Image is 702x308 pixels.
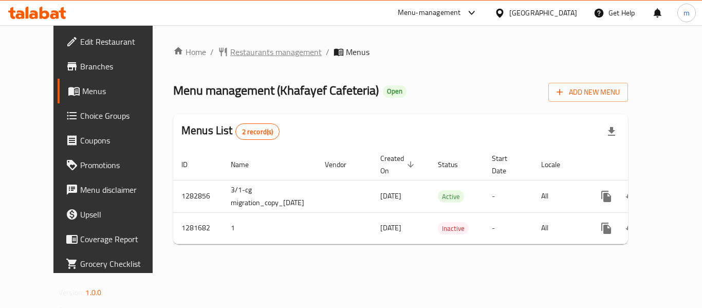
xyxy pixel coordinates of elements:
[438,190,464,203] div: Active
[80,233,162,245] span: Coverage Report
[548,83,628,102] button: Add New Menu
[85,286,101,299] span: 1.0.0
[80,159,162,171] span: Promotions
[173,46,628,58] nav: breadcrumb
[181,158,201,171] span: ID
[380,189,401,203] span: [DATE]
[173,79,379,102] span: Menu management ( Khafayef Cafeteria )
[509,7,577,19] div: [GEOGRAPHIC_DATA]
[173,212,223,244] td: 1281682
[181,123,280,140] h2: Menus List
[223,180,317,212] td: 3/1-cg migration_copy_[DATE]
[586,149,701,180] th: Actions
[619,216,643,241] button: Change Status
[683,7,690,19] span: m
[80,110,162,122] span: Choice Groups
[58,202,171,227] a: Upsell
[619,184,643,209] button: Change Status
[58,153,171,177] a: Promotions
[173,180,223,212] td: 1282856
[346,46,370,58] span: Menus
[484,212,533,244] td: -
[594,216,619,241] button: more
[326,46,329,58] li: /
[231,158,262,171] span: Name
[80,184,162,196] span: Menu disclaimer
[398,7,461,19] div: Menu-management
[58,54,171,79] a: Branches
[173,149,701,244] table: enhanced table
[438,223,469,234] span: Inactive
[380,221,401,234] span: [DATE]
[58,128,171,153] a: Coupons
[599,119,624,144] div: Export file
[557,86,620,99] span: Add New Menu
[210,46,214,58] li: /
[438,191,464,203] span: Active
[533,180,586,212] td: All
[230,46,322,58] span: Restaurants management
[383,85,407,98] div: Open
[80,208,162,221] span: Upsell
[80,60,162,73] span: Branches
[325,158,360,171] span: Vendor
[484,180,533,212] td: -
[492,152,521,177] span: Start Date
[58,177,171,202] a: Menu disclaimer
[58,227,171,251] a: Coverage Report
[82,85,162,97] span: Menus
[438,158,471,171] span: Status
[383,87,407,96] span: Open
[218,46,322,58] a: Restaurants management
[80,35,162,48] span: Edit Restaurant
[236,127,280,137] span: 2 record(s)
[80,258,162,270] span: Grocery Checklist
[223,212,317,244] td: 1
[380,152,417,177] span: Created On
[58,251,171,276] a: Grocery Checklist
[594,184,619,209] button: more
[58,103,171,128] a: Choice Groups
[80,134,162,147] span: Coupons
[58,79,171,103] a: Menus
[533,212,586,244] td: All
[541,158,574,171] span: Locale
[59,286,84,299] span: Version:
[173,46,206,58] a: Home
[58,29,171,54] a: Edit Restaurant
